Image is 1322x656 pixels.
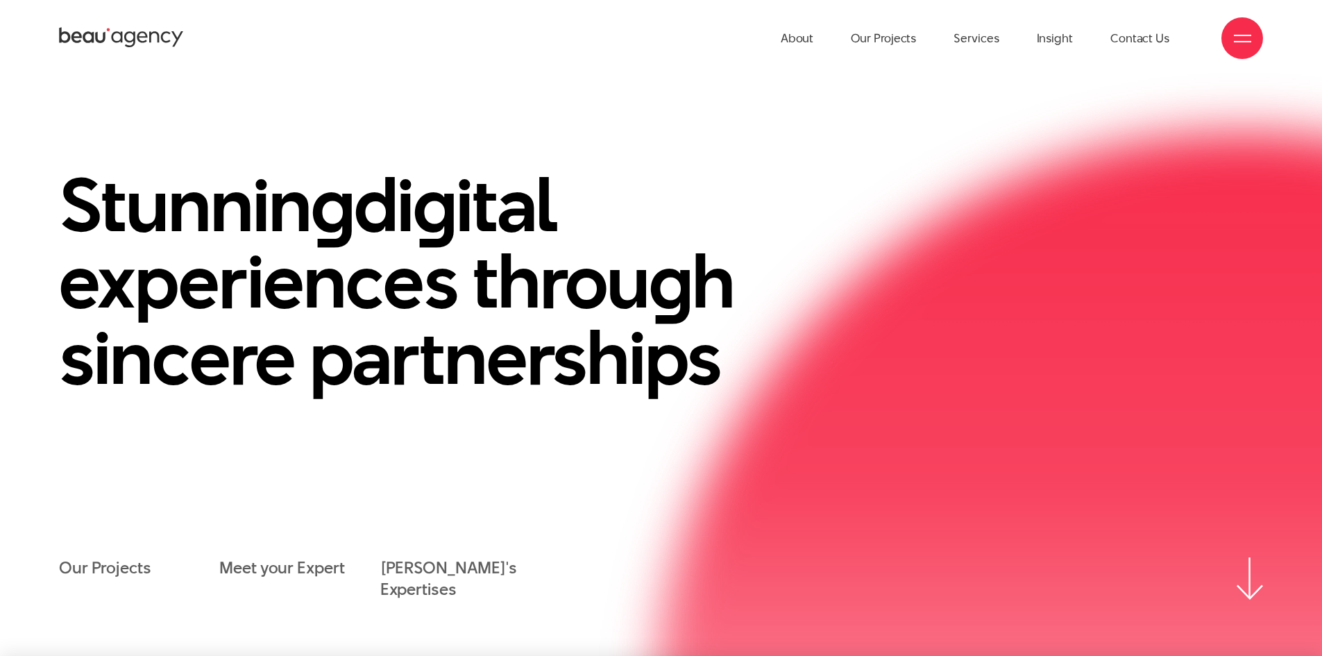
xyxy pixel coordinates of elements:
en: g [311,153,354,257]
a: [PERSON_NAME]'s Expertises [380,557,541,600]
a: Meet your Expert [219,557,344,579]
h1: Stunnin di ital experiences throu h sincere partnerships [59,167,822,396]
en: g [649,229,692,333]
a: Our Projects [59,557,151,579]
en: g [413,153,456,257]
